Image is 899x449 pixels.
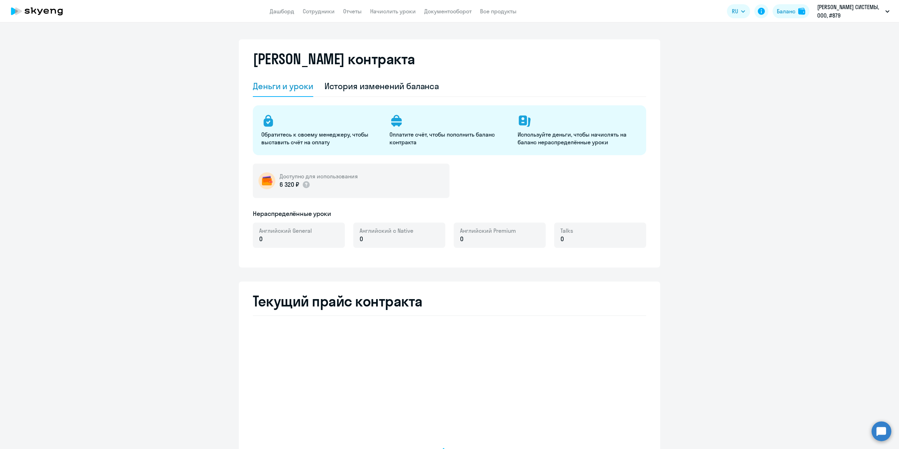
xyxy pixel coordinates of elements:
[817,3,882,20] p: [PERSON_NAME] СИСТЕМЫ, ООО, #879
[424,8,472,15] a: Документооборот
[324,80,439,92] div: История изменений баланса
[370,8,416,15] a: Начислить уроки
[773,4,809,18] button: Балансbalance
[258,172,275,189] img: wallet-circle.png
[343,8,362,15] a: Отчеты
[280,180,310,189] p: 6 320 ₽
[389,131,509,146] p: Оплатите счёт, чтобы пополнить баланс контракта
[303,8,335,15] a: Сотрудники
[814,3,893,20] button: [PERSON_NAME] СИСТЕМЫ, ООО, #879
[253,51,415,67] h2: [PERSON_NAME] контракта
[261,131,381,146] p: Обратитесь к своему менеджеру, чтобы выставить счёт на оплату
[253,293,646,310] h2: Текущий прайс контракта
[460,235,464,244] span: 0
[253,80,313,92] div: Деньги и уроки
[259,235,263,244] span: 0
[560,227,573,235] span: Talks
[560,235,564,244] span: 0
[798,8,805,15] img: balance
[460,227,516,235] span: Английский Premium
[732,7,738,15] span: RU
[360,235,363,244] span: 0
[777,7,795,15] div: Баланс
[360,227,413,235] span: Английский с Native
[259,227,312,235] span: Английский General
[480,8,517,15] a: Все продукты
[280,172,358,180] h5: Доступно для использования
[518,131,637,146] p: Используйте деньги, чтобы начислять на баланс нераспределённые уроки
[727,4,750,18] button: RU
[253,209,331,218] h5: Нераспределённые уроки
[270,8,294,15] a: Дашборд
